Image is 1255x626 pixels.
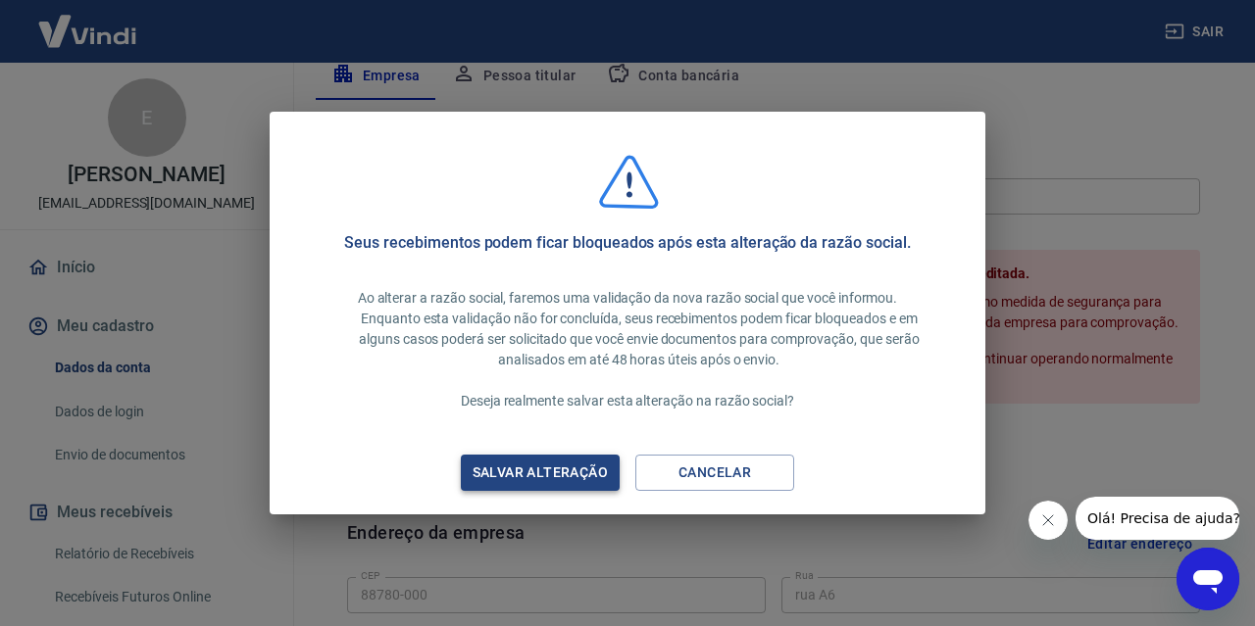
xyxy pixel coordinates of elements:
[635,455,794,491] button: Cancelar
[1177,548,1239,610] iframe: Botão para abrir a janela de mensagens
[1029,501,1068,540] iframe: Fechar mensagem
[12,14,165,29] span: Olá! Precisa de ajuda?
[449,460,631,485] div: Salvar alteração
[335,288,919,411] p: Ao alterar a razão social, faremos uma validação da nova razão social que você informou. Enquanto...
[461,455,620,491] button: Salvar alteração
[1076,497,1239,540] iframe: Mensagem da empresa
[344,233,910,253] h5: Seus recebimentos podem ficar bloqueados após esta alteração da razão social.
